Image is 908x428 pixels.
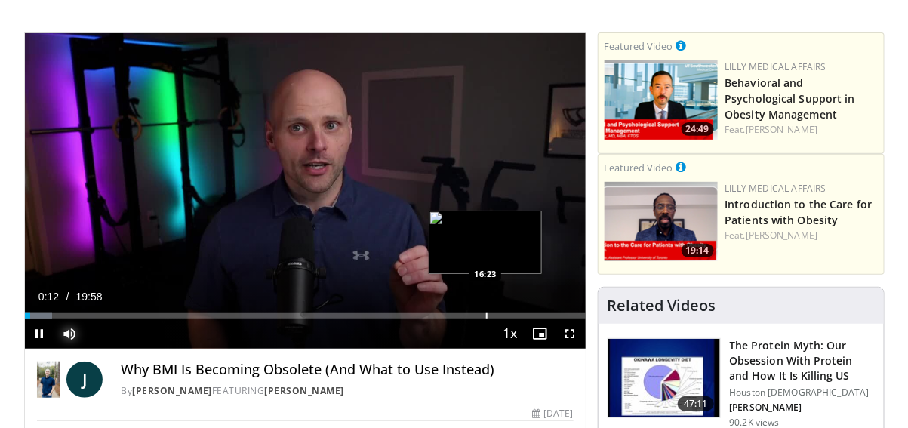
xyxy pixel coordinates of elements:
span: 19:14 [682,244,714,257]
div: Feat. [725,229,878,242]
button: Fullscreen [556,319,586,349]
div: [DATE] [532,407,573,420]
a: J [66,362,103,398]
a: 19:14 [605,182,718,261]
span: 0:12 [38,291,59,303]
h3: The Protein Myth: Our Obsession With Protein and How It Is Killing US [730,338,875,383]
img: ba3304f6-7838-4e41-9c0f-2e31ebde6754.png.150x105_q85_crop-smart_upscale.png [605,60,718,140]
button: Enable picture-in-picture mode [525,319,556,349]
img: Dr. Jordan Rennicke [37,362,61,398]
a: Lilly Medical Affairs [725,182,827,195]
span: 24:49 [682,122,714,136]
h4: Why BMI Is Becoming Obsolete (And What to Use Instead) [121,362,573,378]
button: Pause [25,319,55,349]
a: [PERSON_NAME] [746,123,817,136]
span: 47:11 [678,396,714,411]
a: 24:49 [605,60,718,140]
a: [PERSON_NAME] [264,384,344,397]
a: [PERSON_NAME] [746,229,817,242]
p: Houston [DEMOGRAPHIC_DATA] [730,386,875,399]
a: Lilly Medical Affairs [725,60,827,73]
small: Featured Video [605,39,673,53]
div: Feat. [725,123,878,137]
img: b7b8b05e-5021-418b-a89a-60a270e7cf82.150x105_q85_crop-smart_upscale.jpg [608,339,720,417]
img: acc2e291-ced4-4dd5-b17b-d06994da28f3.png.150x105_q85_crop-smart_upscale.png [605,182,718,261]
video-js: Video Player [25,33,586,349]
div: By FEATURING [121,384,573,398]
small: Featured Video [605,161,673,174]
a: Behavioral and Psychological Support in Obesity Management [725,75,855,122]
img: image.jpeg [429,211,542,274]
div: Progress Bar [25,313,586,319]
a: [PERSON_NAME] [132,384,212,397]
p: [PERSON_NAME] [730,402,875,414]
button: Playback Rate [495,319,525,349]
span: / [66,291,69,303]
a: Introduction to the Care for Patients with Obesity [725,197,873,227]
button: Mute [55,319,85,349]
h4: Related Videos [608,297,716,315]
span: 19:58 [76,291,103,303]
